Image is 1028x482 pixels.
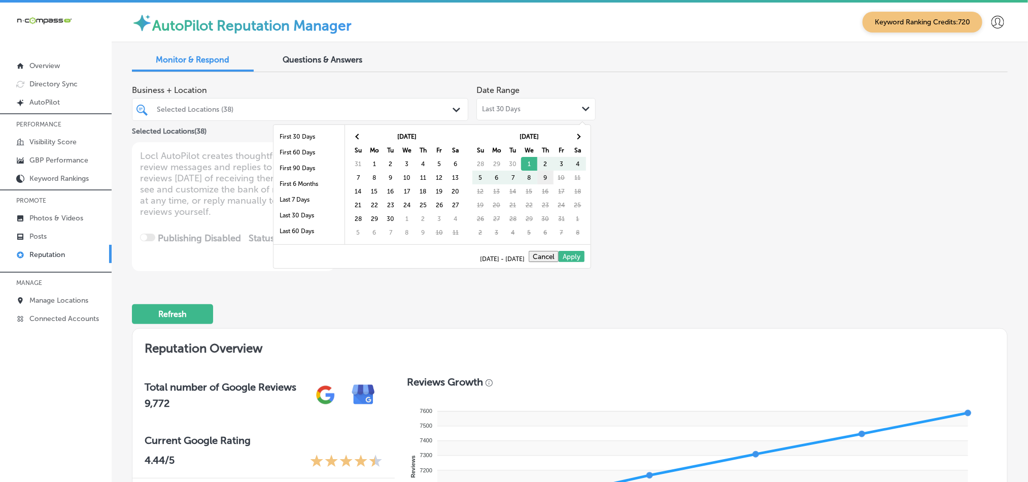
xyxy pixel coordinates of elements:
[554,184,570,198] td: 17
[505,212,521,226] td: 28
[554,171,570,184] td: 10
[145,381,296,393] h3: Total number of Google Reviews
[415,226,431,239] td: 9
[29,296,88,305] p: Manage Locations
[366,212,383,226] td: 29
[415,198,431,212] td: 25
[431,212,448,226] td: 3
[505,171,521,184] td: 7
[29,174,89,183] p: Keyword Rankings
[420,408,432,414] tspan: 7600
[489,184,505,198] td: 13
[399,212,415,226] td: 1
[420,467,432,473] tspan: 7200
[399,226,415,239] td: 8
[559,251,585,262] button: Apply
[431,157,448,171] td: 5
[29,61,60,70] p: Overview
[310,454,383,470] div: 4.44 Stars
[554,226,570,239] td: 7
[529,251,559,262] button: Cancel
[489,130,570,143] th: [DATE]
[448,212,464,226] td: 4
[383,226,399,239] td: 7
[283,55,363,65] span: Questions & Answers
[570,157,586,171] td: 4
[570,171,586,184] td: 11
[273,176,345,192] li: First 6 Months
[29,138,77,146] p: Visibility Score
[570,212,586,226] td: 1
[489,157,505,171] td: 29
[383,143,399,157] th: Tu
[505,198,521,212] td: 21
[489,226,505,239] td: 3
[476,85,520,95] label: Date Range
[145,434,383,446] h3: Current Google Rating
[132,13,152,33] img: autopilot-icon
[273,192,345,208] li: Last 7 Days
[399,184,415,198] td: 17
[489,143,505,157] th: Mo
[366,226,383,239] td: 6
[537,157,554,171] td: 2
[448,143,464,157] th: Sa
[366,198,383,212] td: 22
[521,184,537,198] td: 15
[29,80,78,88] p: Directory Sync
[521,198,537,212] td: 22
[537,143,554,157] th: Th
[472,212,489,226] td: 26
[482,105,521,113] span: Last 30 Days
[505,184,521,198] td: 14
[489,212,505,226] td: 27
[157,105,454,114] div: Selected Locations (38)
[415,157,431,171] td: 4
[29,156,88,165] p: GBP Performance
[570,184,586,198] td: 18
[570,198,586,212] td: 25
[505,143,521,157] th: Tu
[29,314,99,323] p: Connected Accounts
[472,198,489,212] td: 19
[415,184,431,198] td: 18
[537,226,554,239] td: 6
[152,17,352,34] label: AutoPilot Reputation Manager
[383,171,399,184] td: 9
[431,226,448,239] td: 10
[431,171,448,184] td: 12
[420,438,432,444] tspan: 7400
[537,171,554,184] td: 9
[431,184,448,198] td: 19
[350,184,366,198] td: 14
[521,143,537,157] th: We
[350,143,366,157] th: Su
[145,454,175,470] p: 4.44 /5
[16,16,72,25] img: 660ab0bf-5cc7-4cb8-ba1c-48b5ae0f18e60NCTV_CLogo_TV_Black_-500x88.png
[132,304,213,324] button: Refresh
[537,212,554,226] td: 30
[570,143,586,157] th: Sa
[537,198,554,212] td: 23
[472,171,489,184] td: 5
[472,143,489,157] th: Su
[156,55,230,65] span: Monitor & Respond
[383,184,399,198] td: 16
[29,98,60,107] p: AutoPilot
[472,184,489,198] td: 12
[399,157,415,171] td: 3
[521,157,537,171] td: 1
[132,85,468,95] span: Business + Location
[570,226,586,239] td: 8
[366,143,383,157] th: Mo
[366,157,383,171] td: 1
[554,212,570,226] td: 31
[420,423,432,429] tspan: 7500
[350,198,366,212] td: 21
[448,157,464,171] td: 6
[399,171,415,184] td: 10
[399,198,415,212] td: 24
[383,198,399,212] td: 23
[415,171,431,184] td: 11
[407,376,483,388] h3: Reviews Growth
